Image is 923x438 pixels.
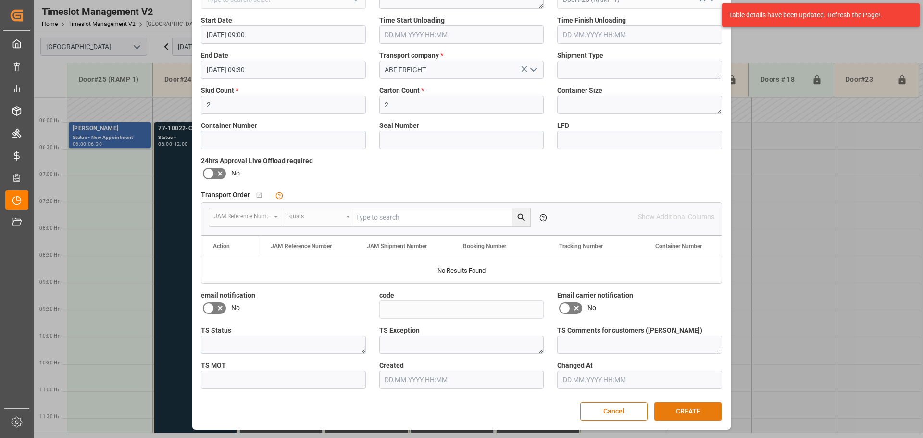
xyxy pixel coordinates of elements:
[231,303,240,313] span: No
[557,325,702,336] span: TS Comments for customers ([PERSON_NAME])
[201,290,255,300] span: email notification
[557,361,593,371] span: Changed At
[557,86,602,96] span: Container Size
[201,15,232,25] span: Start Date
[729,10,906,20] div: Table details have been updated. Refresh the Page!.
[201,156,313,166] span: 24hrs Approval Live Offload required
[353,208,530,226] input: Type to search
[587,303,596,313] span: No
[379,86,424,96] span: Carton Count
[231,168,240,178] span: No
[526,63,540,77] button: open menu
[201,86,238,96] span: Skid Count
[580,402,648,421] button: Cancel
[654,402,722,421] button: CREATE
[286,210,343,221] div: Equals
[201,361,226,371] span: TS MOT
[559,243,603,250] span: Tracking Number
[379,121,419,131] span: Seal Number
[367,243,427,250] span: JAM Shipment Number
[281,208,353,226] button: open menu
[655,243,702,250] span: Container Number
[271,243,332,250] span: JAM Reference Number
[463,243,506,250] span: Booking Number
[201,25,366,44] input: DD.MM.YYYY HH:MM
[201,61,366,79] input: DD.MM.YYYY HH:MM
[379,361,404,371] span: Created
[557,371,722,389] input: DD.MM.YYYY HH:MM
[557,15,626,25] span: Time Finish Unloading
[379,50,443,61] span: Transport company
[379,325,420,336] span: TS Exception
[209,208,281,226] button: open menu
[379,371,544,389] input: DD.MM.YYYY HH:MM
[557,290,633,300] span: Email carrier notification
[557,25,722,44] input: DD.MM.YYYY HH:MM
[201,325,231,336] span: TS Status
[201,121,257,131] span: Container Number
[557,121,569,131] span: LFD
[379,25,544,44] input: DD.MM.YYYY HH:MM
[214,210,271,221] div: JAM Reference Number
[201,190,250,200] span: Transport Order
[557,50,603,61] span: Shipment Type
[201,50,228,61] span: End Date
[213,243,230,250] div: Action
[379,290,394,300] span: code
[379,15,445,25] span: Time Start Unloading
[512,208,530,226] button: search button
